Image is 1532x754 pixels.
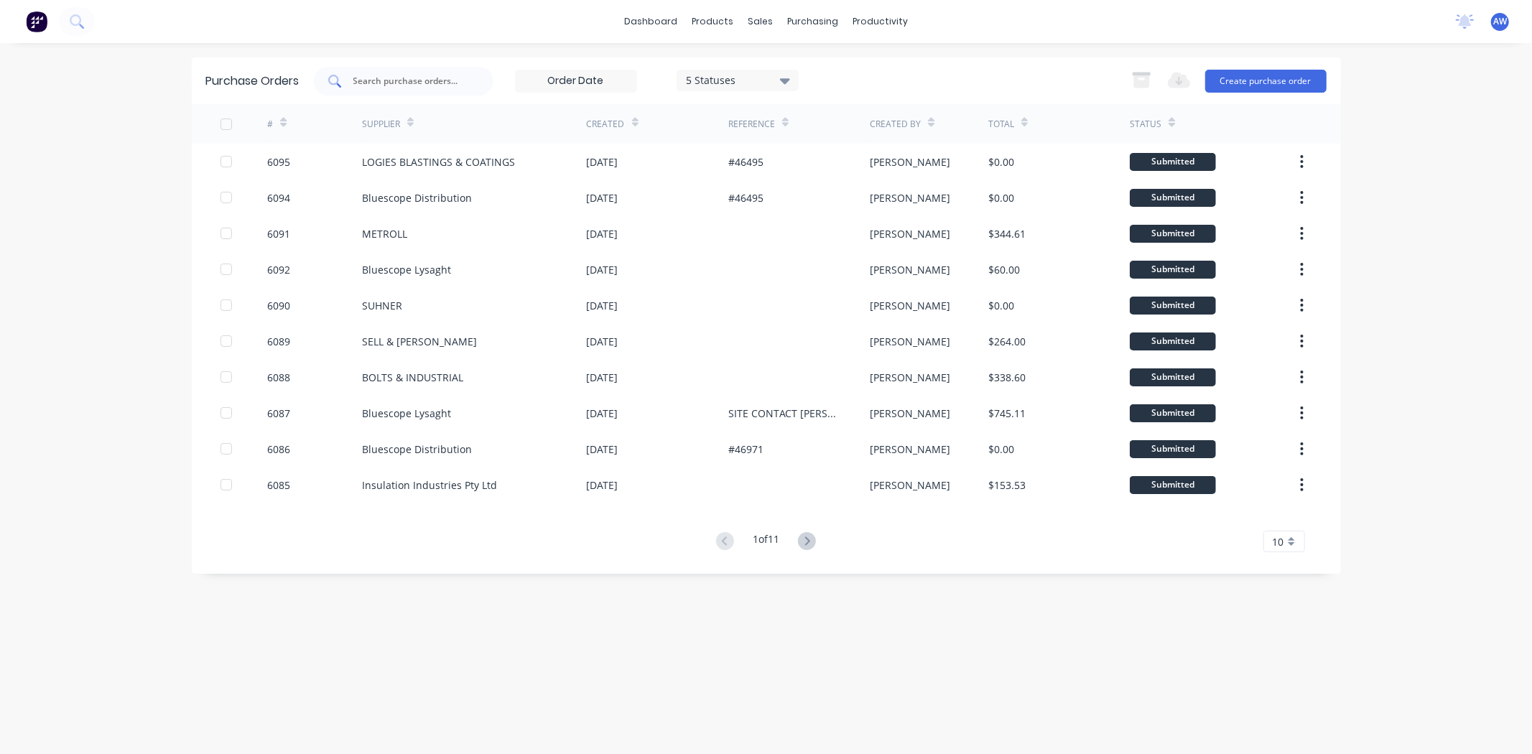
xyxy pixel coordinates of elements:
[988,406,1026,421] div: $745.11
[988,334,1026,349] div: $264.00
[362,334,477,349] div: SELL & [PERSON_NAME]
[516,70,636,92] input: Order Date
[1130,440,1216,458] div: Submitted
[587,406,618,421] div: [DATE]
[870,190,950,205] div: [PERSON_NAME]
[267,406,290,421] div: 6087
[587,154,618,169] div: [DATE]
[26,11,47,32] img: Factory
[587,190,618,205] div: [DATE]
[362,370,463,385] div: BOLTS & INDUSTRIAL
[267,298,290,313] div: 6090
[686,73,789,88] div: 5 Statuses
[870,298,950,313] div: [PERSON_NAME]
[684,11,741,32] div: products
[1130,297,1216,315] div: Submitted
[1130,153,1216,171] div: Submitted
[870,154,950,169] div: [PERSON_NAME]
[1130,404,1216,422] div: Submitted
[870,226,950,241] div: [PERSON_NAME]
[206,73,300,90] div: Purchase Orders
[587,226,618,241] div: [DATE]
[870,262,950,277] div: [PERSON_NAME]
[267,118,273,131] div: #
[1130,189,1216,207] div: Submitted
[1493,15,1507,28] span: AW
[587,298,618,313] div: [DATE]
[988,370,1026,385] div: $338.60
[870,478,950,493] div: [PERSON_NAME]
[988,226,1026,241] div: $344.61
[1130,261,1216,279] div: Submitted
[362,190,472,205] div: Bluescope Distribution
[362,478,497,493] div: Insulation Industries Pty Ltd
[741,11,780,32] div: sales
[362,442,472,457] div: Bluescope Distribution
[362,154,515,169] div: LOGIES BLASTINGS & COATINGS
[267,370,290,385] div: 6088
[267,334,290,349] div: 6089
[587,370,618,385] div: [DATE]
[1130,118,1161,131] div: Status
[362,298,402,313] div: SUHNER
[267,190,290,205] div: 6094
[988,262,1020,277] div: $60.00
[267,478,290,493] div: 6085
[728,118,775,131] div: Reference
[988,442,1014,457] div: $0.00
[870,442,950,457] div: [PERSON_NAME]
[728,154,763,169] div: #46495
[780,11,845,32] div: purchasing
[1273,534,1284,549] span: 10
[1130,476,1216,494] div: Submitted
[362,226,407,241] div: METROLL
[587,478,618,493] div: [DATE]
[362,262,451,277] div: Bluescope Lysaght
[988,298,1014,313] div: $0.00
[988,118,1014,131] div: Total
[267,226,290,241] div: 6091
[267,262,290,277] div: 6092
[587,262,618,277] div: [DATE]
[870,406,950,421] div: [PERSON_NAME]
[1130,332,1216,350] div: Submitted
[587,334,618,349] div: [DATE]
[1130,225,1216,243] div: Submitted
[870,370,950,385] div: [PERSON_NAME]
[988,154,1014,169] div: $0.00
[728,190,763,205] div: #46495
[870,118,921,131] div: Created By
[352,74,471,88] input: Search purchase orders...
[587,442,618,457] div: [DATE]
[617,11,684,32] a: dashboard
[728,406,841,421] div: SITE CONTACT [PERSON_NAME] - [PHONE_NUMBER] *LEAVE ON FRONT NATURE STRIP*
[587,118,625,131] div: Created
[362,118,400,131] div: Supplier
[753,531,779,552] div: 1 of 11
[267,154,290,169] div: 6095
[267,442,290,457] div: 6086
[988,478,1026,493] div: $153.53
[988,190,1014,205] div: $0.00
[845,11,915,32] div: productivity
[1205,70,1327,93] button: Create purchase order
[362,406,451,421] div: Bluescope Lysaght
[728,442,763,457] div: #46971
[870,334,950,349] div: [PERSON_NAME]
[1130,368,1216,386] div: Submitted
